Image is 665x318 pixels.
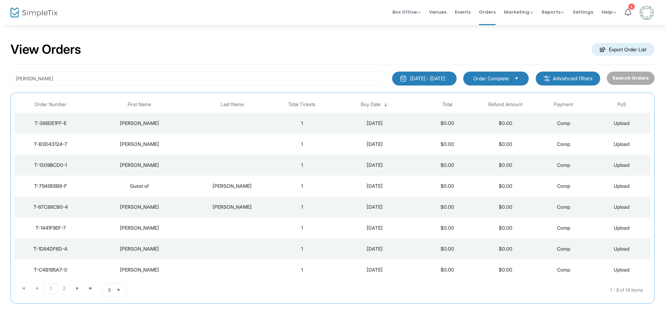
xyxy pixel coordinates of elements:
span: Buy Date [361,102,381,108]
td: $0.00 [476,259,535,280]
div: Siegel [193,204,271,210]
span: First Name [128,102,151,108]
td: 1 [273,113,331,134]
td: $0.00 [418,197,476,217]
input: Search by name, email, phone, order number, ip address, or last 4 digits of card [10,72,385,86]
div: Suzanne Siegel [89,266,190,273]
span: Comp [557,141,570,147]
span: Marketing [504,9,533,15]
img: monthly [400,75,407,82]
div: Jacob Siegel [89,120,190,127]
span: Upload [614,246,629,252]
button: Select [512,75,521,82]
span: Upload [614,267,629,273]
div: 8/22/2025 [333,266,416,273]
div: Lara Siegle [89,224,190,231]
td: $0.00 [418,176,476,197]
div: [DATE] - [DATE] [410,75,445,82]
div: Suzanne [89,204,190,210]
span: Venues [429,3,446,21]
span: PoS [617,102,626,108]
span: Upload [614,183,629,189]
td: $0.00 [418,113,476,134]
div: T-1309BCD0-1 [16,162,85,169]
m-button: Export Order List [591,43,655,56]
div: T-1D84DF6D-A [16,245,85,252]
span: Payment [554,102,573,108]
div: 8/25/2025 [333,204,416,210]
td: $0.00 [476,155,535,176]
div: Guest of [89,183,190,190]
td: $0.00 [418,134,476,155]
span: Page 2 [58,283,71,294]
h2: View Orders [10,42,81,57]
span: Order Complete [473,75,509,82]
span: Upload [614,204,629,210]
td: $0.00 [476,217,535,238]
td: $0.00 [476,113,535,134]
td: 1 [273,217,331,238]
div: Andrew Siegle [89,245,190,252]
div: T-366DE1FF-E [16,120,85,127]
span: Help [602,9,616,15]
span: 8 [108,287,111,294]
div: 8/22/2025 [333,224,416,231]
div: 9/16/2025 [333,141,416,148]
td: $0.00 [476,176,535,197]
span: Settings [573,3,593,21]
td: 1 [273,155,331,176]
div: Data table [14,96,651,280]
span: Go to the next page [75,286,80,291]
div: T-7948E6B8-F [16,183,85,190]
td: $0.00 [418,217,476,238]
div: 9/16/2025 [333,120,416,127]
div: Suzanne Siegel [193,183,271,190]
span: Comp [557,120,570,126]
span: Comp [557,267,570,273]
td: $0.00 [476,197,535,217]
span: Upload [614,141,629,147]
span: Box Office [392,9,421,15]
button: [DATE] - [DATE] [392,72,457,86]
th: Total Tickets [273,96,331,113]
td: 1 [273,197,331,217]
div: 1 [628,3,635,10]
kendo-pager-info: 1 - 8 of 14 items [196,283,643,297]
span: Orders [479,3,496,21]
div: Abbey Siegel [89,141,190,148]
td: $0.00 [418,155,476,176]
span: Sortable [383,102,389,108]
span: Comp [557,162,570,168]
span: Go to the next page [71,283,84,294]
span: Page 1 [44,283,58,294]
div: 9/16/2025 [333,162,416,169]
span: Reports [542,9,564,15]
div: Daniel Siegel [89,162,190,169]
span: Go to the last page [84,283,97,294]
span: Last Name [221,102,244,108]
td: $0.00 [418,238,476,259]
span: Events [455,3,471,21]
span: Go to the last page [88,286,93,291]
div: T-B3D43124-7 [16,141,85,148]
img: filter [543,75,550,82]
span: Comp [557,225,570,231]
div: T-C4B195A7-0 [16,266,85,273]
span: Comp [557,246,570,252]
m-button: Advanced filters [536,72,600,86]
span: Order Number [35,102,67,108]
td: $0.00 [476,134,535,155]
td: 1 [273,176,331,197]
td: $0.00 [418,259,476,280]
span: Comp [557,204,570,210]
td: $0.00 [476,238,535,259]
td: 1 [273,238,331,259]
span: Comp [557,183,570,189]
td: 1 [273,259,331,280]
div: 8/22/2025 [333,245,416,252]
div: T-1441F9EF-7 [16,224,85,231]
div: 8/25/2025 [333,183,416,190]
div: T-67C86CB0-4 [16,204,85,210]
td: 1 [273,134,331,155]
span: Upload [614,120,629,126]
